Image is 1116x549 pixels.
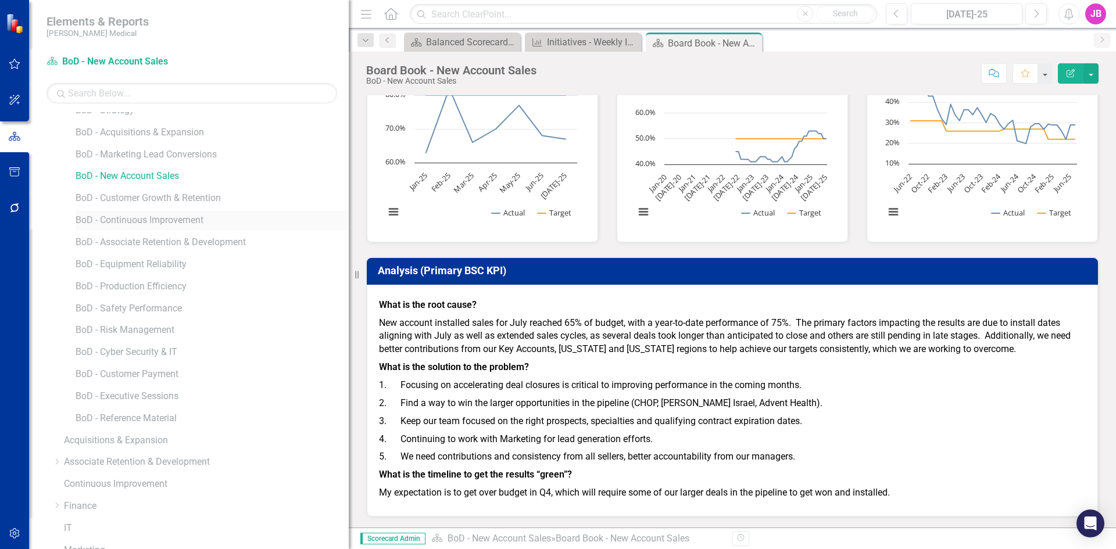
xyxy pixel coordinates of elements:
[76,192,349,205] a: BoD - Customer Growth & Retention
[366,64,536,77] div: Board Book - New Account Sales
[944,171,967,195] text: Jun-23
[366,77,536,85] div: BoD - New Account Sales
[76,126,349,139] a: BoD - Acquisitions & Expansion
[379,484,1086,502] p: My expectation is to get over budget in Q4, which will require some of our larger deals in the pi...
[788,207,822,218] button: Show Target
[908,171,932,195] text: Oct-22
[547,35,638,49] div: Initiatives - Weekly Installed New Account Sales
[64,434,349,447] a: Acquisitions & Expansion
[46,28,149,38] small: [PERSON_NAME] Medical
[1032,171,1056,195] text: Feb-25
[385,156,406,167] text: 60.0%
[885,137,900,148] text: 20%
[64,522,349,535] a: IT
[76,412,349,425] a: BoD - Reference Material
[885,157,900,168] text: 10%
[379,430,1086,448] p: 4. Continuing to work with Marketing for lead generation efforts.
[379,448,1086,466] p: 5. We need contributions and consistency from all sellers, better accountability from our managers.
[635,158,656,168] text: 40.0%
[379,56,583,230] svg: Interactive chart
[379,361,529,372] strong: What is the solution to the problem?
[635,204,652,220] button: View chart menu, Chart
[538,170,569,201] text: [DATE]-25
[879,56,1083,230] svg: Interactive chart
[734,172,757,195] text: Jan-23
[538,207,572,218] button: Show Target
[76,368,349,381] a: BoD - Customer Payment
[410,4,877,24] input: Search ClearPoint...
[424,93,568,98] g: Target, line 2 of 2 with 7 data points.
[668,36,759,51] div: Board Book - New Account Sales
[742,207,775,218] button: Show Actual
[646,172,669,195] text: Jan-20
[1038,207,1072,218] button: Show Target
[76,258,349,271] a: BoD - Equipment Reliability
[76,214,349,227] a: BoD - Continuous Improvement
[635,132,656,143] text: 50.0%
[799,172,829,203] text: [DATE]-25
[833,9,858,18] span: Search
[385,123,406,133] text: 70.0%
[451,170,475,195] text: Mar-25
[76,346,349,359] a: BoD - Cyber Security & IT
[492,207,525,218] button: Show Actual
[407,35,517,49] a: Balanced Scorecard Welcome Page
[961,171,985,195] text: Oct-23
[379,299,477,310] strong: What is the root cause?
[64,500,349,513] a: Finance
[635,107,656,117] text: 60.0%
[675,172,698,195] text: Jan-21
[76,236,349,249] a: BoD - Associate Retention & Development
[379,394,1086,412] p: 2. Find a way to win the larger opportunities in the pipeline (CHOP, [PERSON_NAME] Israel, Advent...
[763,171,786,195] text: Jan-24
[64,478,349,491] a: Continuous Improvement
[46,55,192,69] a: BoD - New Account Sales
[379,56,586,230] div: Chart. Highcharts interactive chart.
[890,171,914,195] text: Jun-22
[885,117,900,127] text: 30%
[1015,171,1039,195] text: Oct-24
[1050,171,1074,195] text: Jun-25
[1076,509,1104,537] div: Open Intercom Messenger
[379,412,1086,430] p: 3. Keep our team focused on the right prospects, specialties and qualifying contract expiration d...
[76,302,349,315] a: BoD - Safety Performance
[360,533,425,544] span: Scorecard Admin
[385,204,402,220] button: View chart menu, Chart
[885,96,900,106] text: 40%
[46,15,149,28] span: Elements & Reports
[378,265,1091,277] h3: Analysis (Primary BSC KPI)
[379,314,1086,359] p: New account installed sales for July reached 65% of budget, with a year-to-date performance of 75...
[76,148,349,162] a: BoD - Marketing Lead Conversions
[426,35,517,49] div: Balanced Scorecard Welcome Page
[64,455,349,469] a: Associate Retention & Development
[1085,3,1106,24] button: JB
[46,83,337,103] input: Search Below...
[792,172,815,195] text: Jan-25
[711,172,742,203] text: [DATE]-22
[816,6,874,22] button: Search
[992,207,1025,218] button: Show Actual
[629,56,836,230] div: Chart. Highcharts interactive chart.
[379,376,1086,394] p: 1. Focusing on accelerating deal closures is critical to improving performance in the coming months.
[979,171,1003,195] text: Feb-24
[448,533,551,544] a: BoD - New Account Sales
[926,171,950,195] text: Feb-23
[769,171,800,203] text: [DATE]-24
[522,170,545,193] text: Jun-25
[704,172,727,195] text: Jan-22
[6,13,26,33] img: ClearPoint Strategy
[911,3,1022,24] button: [DATE]-25
[915,8,1018,21] div: [DATE]-25
[740,172,771,203] text: [DATE]-23
[997,171,1021,195] text: Jun-24
[76,390,349,403] a: BoD - Executive Sessions
[653,172,684,203] text: [DATE]-20
[76,170,349,183] a: BoD - New Account Sales
[885,204,902,220] button: View chart menu, Chart
[431,532,724,546] div: »
[498,170,523,195] text: May-25
[556,533,689,544] div: Board Book - New Account Sales
[879,56,1086,230] div: Chart. Highcharts interactive chart.
[76,280,349,293] a: BoD - Production Efficiency
[682,172,713,203] text: [DATE]-21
